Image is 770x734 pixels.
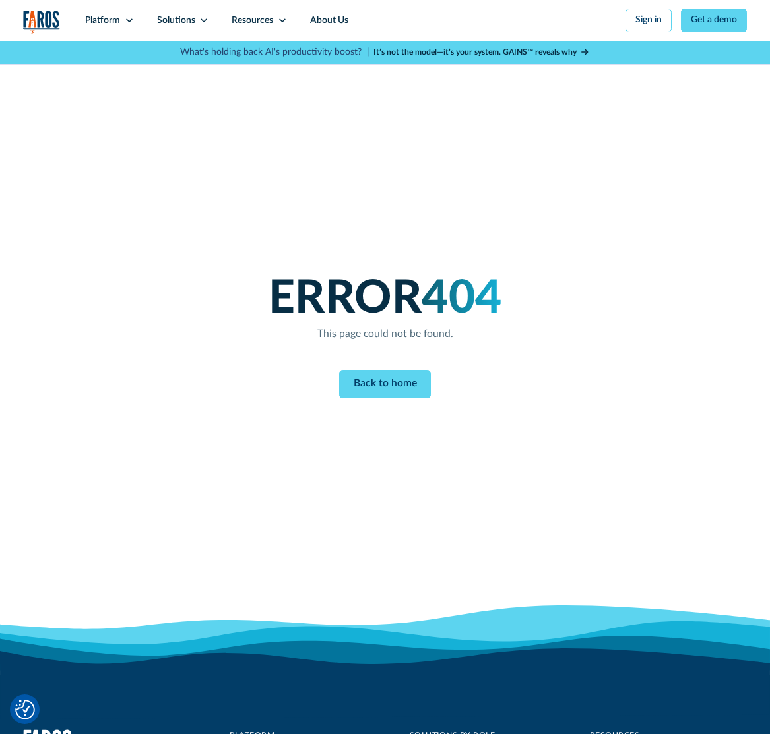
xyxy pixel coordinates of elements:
[23,11,60,34] a: home
[339,370,432,398] a: Back to home
[317,326,453,342] div: This page could not be found.
[15,700,35,719] button: Cookie Settings
[180,46,369,59] p: What's holding back AI's productivity boost? |
[373,46,589,58] a: It’s not the model—it’s your system. GAINS™ reveals why
[15,700,35,719] img: Revisit consent button
[626,9,672,33] a: Sign in
[373,48,577,56] strong: It’s not the model—it’s your system. GAINS™ reveals why
[157,14,195,28] div: Solutions
[681,9,747,33] a: Get a demo
[269,272,502,326] h1: ERROR
[422,276,502,322] span: 404
[23,11,60,34] img: Logo of the analytics and reporting company Faros.
[85,14,120,28] div: Platform
[232,14,273,28] div: Resources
